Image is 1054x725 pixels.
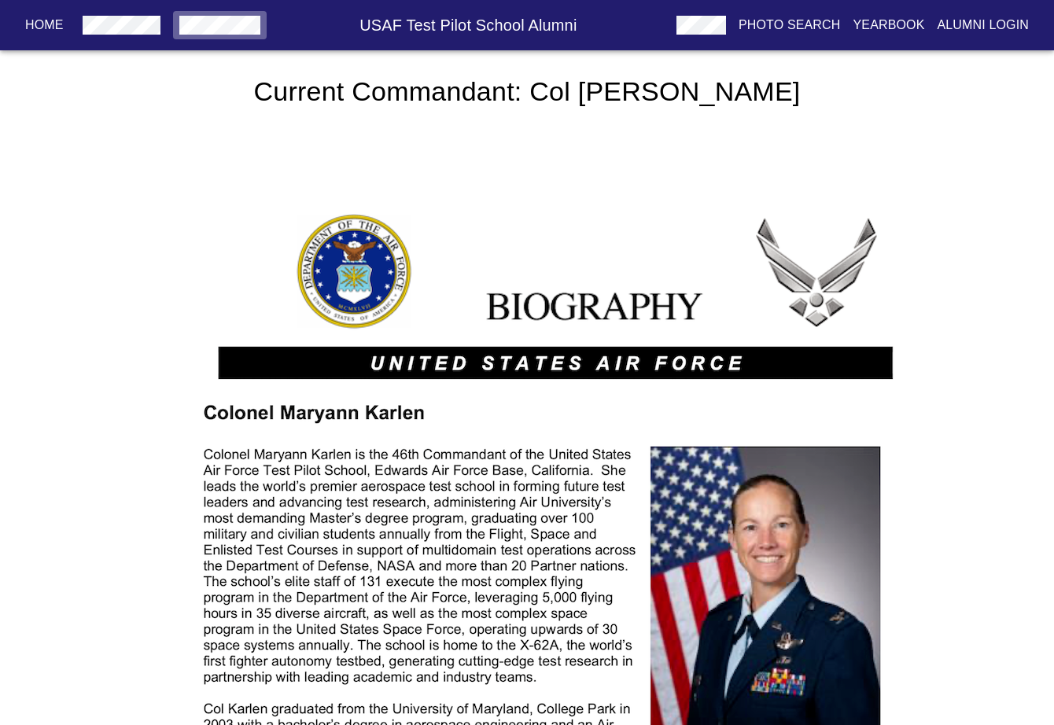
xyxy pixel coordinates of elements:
p: Home [25,16,64,35]
p: Yearbook [853,16,924,35]
h6: USAF Test Pilot School Alumni [267,13,670,38]
button: Alumni Login [931,11,1036,39]
p: Photo Search [739,16,841,35]
h4: Current Commandant: Col [PERSON_NAME] [253,75,800,109]
button: Photo Search [732,11,847,39]
button: Yearbook [846,11,931,39]
button: Home [19,11,70,39]
p: Alumni Login [938,16,1030,35]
